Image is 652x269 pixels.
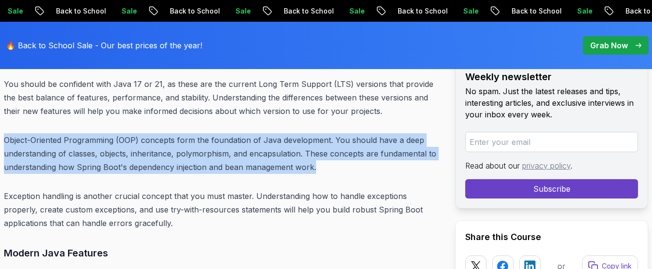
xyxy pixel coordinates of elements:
[465,179,638,198] button: Subscribe
[465,160,638,171] p: Read about our .
[4,245,440,261] h3: Modern Java Features
[83,6,149,16] p: Back to School
[4,189,440,230] p: Exception handling is another crucial concept that you must master. Understanding how to handle e...
[465,85,638,120] p: No spam. Just the latest releases and tips, interesting articles, and exclusive interviews in you...
[311,6,376,16] p: Back to School
[465,230,638,244] h2: Share this Course
[539,6,604,16] p: Back to School
[522,161,570,170] a: privacy policy
[604,6,635,16] p: Sale
[465,132,638,152] input: Enter your email
[149,6,180,16] p: Sale
[590,40,628,51] p: Grab Now
[6,40,202,51] p: 🔥 Back to School Sale - Our best prices of the year!
[4,77,440,118] p: You should be confident with Java 17 or 21, as these are the current Long Term Support (LTS) vers...
[425,6,490,16] p: Back to School
[490,6,521,16] p: Sale
[263,6,293,16] p: Sale
[4,133,440,174] p: Object-Oriented Programming (OOP) concepts form the foundation of Java development. You should ha...
[197,6,263,16] p: Back to School
[376,6,407,16] p: Sale
[465,70,638,84] h2: Weekly newsletter
[35,6,66,16] p: Sale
